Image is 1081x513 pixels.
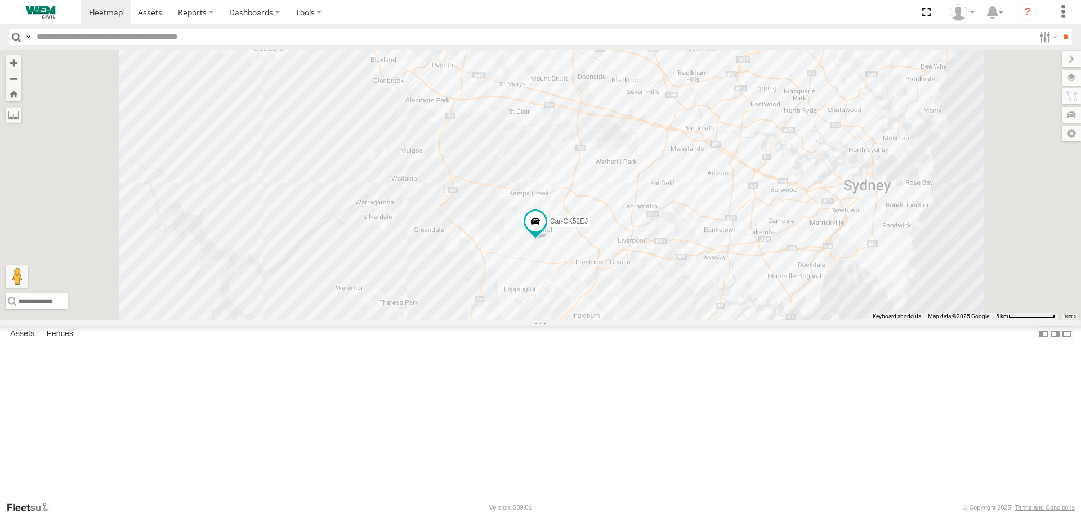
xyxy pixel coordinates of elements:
label: Hide Summary Table [1061,326,1073,342]
span: 5 km [996,313,1008,319]
label: Dock Summary Table to the Right [1049,326,1061,342]
span: Map data ©2025 Google [928,313,989,319]
label: Assets [5,327,40,342]
label: Fences [41,327,79,342]
div: © Copyright 2025 - [963,504,1075,511]
button: Map Scale: 5 km per 79 pixels [993,313,1058,320]
i: ? [1019,3,1037,21]
label: Measure [6,107,21,123]
img: WEMCivilLogo.svg [11,6,70,19]
a: Terms (opens in new tab) [1064,314,1076,318]
div: Version: 309.01 [489,504,532,511]
label: Map Settings [1062,126,1081,141]
button: Zoom out [6,70,21,86]
button: Drag Pegman onto the map to open Street View [6,265,28,288]
label: Search Query [24,29,33,45]
a: Terms and Conditions [1015,504,1075,511]
button: Keyboard shortcuts [873,313,921,320]
span: Car-CK52EJ [550,217,588,225]
label: Search Filter Options [1035,29,1059,45]
a: Visit our Website [6,502,58,513]
button: Zoom Home [6,86,21,101]
label: Dock Summary Table to the Left [1038,326,1049,342]
button: Zoom in [6,55,21,70]
div: Kevin Webb [946,4,979,21]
